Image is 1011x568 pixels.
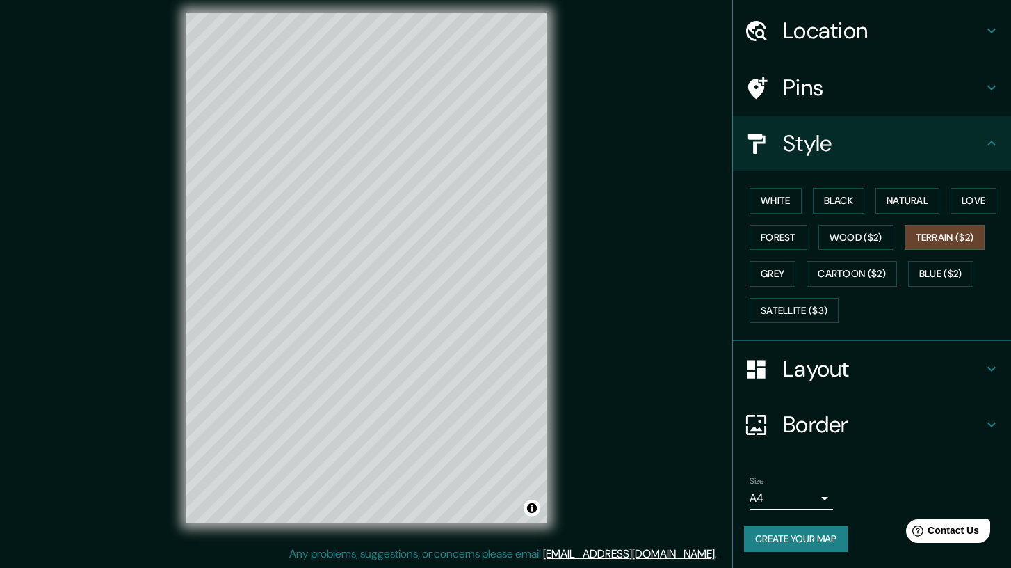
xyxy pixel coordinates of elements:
[750,188,802,214] button: White
[783,17,983,45] h4: Location
[733,341,1011,397] div: Layout
[733,60,1011,116] div: Pins
[733,397,1011,452] div: Border
[733,116,1011,171] div: Style
[807,261,897,287] button: Cartoon ($2)
[717,546,719,562] div: .
[733,3,1011,58] div: Location
[887,514,996,553] iframe: Help widget launcher
[951,188,996,214] button: Love
[905,225,985,251] button: Terrain ($2)
[750,225,807,251] button: Forest
[783,129,983,157] h4: Style
[524,500,540,516] button: Toggle attribution
[818,225,893,251] button: Wood ($2)
[783,355,983,383] h4: Layout
[783,74,983,102] h4: Pins
[289,546,717,562] p: Any problems, suggestions, or concerns please email .
[750,298,839,324] button: Satellite ($3)
[875,188,939,214] button: Natural
[543,546,715,561] a: [EMAIL_ADDRESS][DOMAIN_NAME]
[908,261,973,287] button: Blue ($2)
[750,487,833,510] div: A4
[783,411,983,439] h4: Border
[719,546,722,562] div: .
[744,526,848,552] button: Create your map
[750,475,764,487] label: Size
[813,188,865,214] button: Black
[750,261,795,287] button: Grey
